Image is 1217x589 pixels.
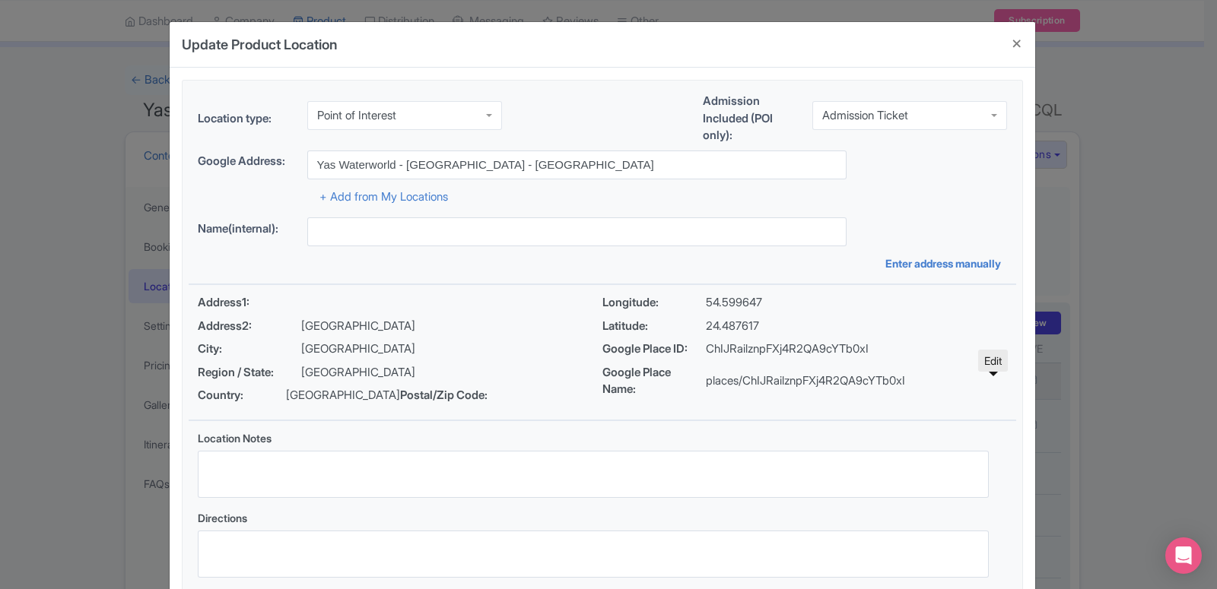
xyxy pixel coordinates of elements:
[198,340,301,358] span: City:
[602,364,706,398] span: Google Place Name:
[400,387,504,404] span: Postal/Zip Code:
[182,34,337,55] h4: Update Product Location
[706,318,759,335] p: 24.487617
[307,150,847,179] input: Search address
[198,220,295,238] label: Name(internal):
[198,432,272,445] span: Location Notes
[301,318,415,335] p: [GEOGRAPHIC_DATA]
[706,340,869,358] p: ChIJRailznpFXj4R2QA9cYTb0xI
[198,153,295,170] label: Google Address:
[198,294,301,312] span: Address1:
[602,294,706,312] span: Longitude:
[198,364,301,382] span: Region / State:
[198,110,295,128] label: Location type:
[286,387,400,404] p: [GEOGRAPHIC_DATA]
[319,189,448,204] a: + Add from My Locations
[978,350,1008,372] div: Edit
[198,387,286,404] span: Country:
[602,318,706,335] span: Latitude:
[706,294,762,312] p: 54.599647
[198,511,247,524] span: Directions
[1165,537,1202,574] div: Open Intercom Messenger
[317,109,396,122] div: Point of Interest
[999,22,1035,65] button: Close
[703,93,800,144] label: Admission Included (POI only):
[198,318,301,335] span: Address2:
[301,364,415,382] p: [GEOGRAPHIC_DATA]
[885,255,1007,271] a: Enter address manually
[301,340,415,358] p: [GEOGRAPHIC_DATA]
[822,109,908,122] div: Admission Ticket
[706,372,905,390] p: places/ChIJRailznpFXj4R2QA9cYTb0xI
[602,340,706,358] span: Google Place ID:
